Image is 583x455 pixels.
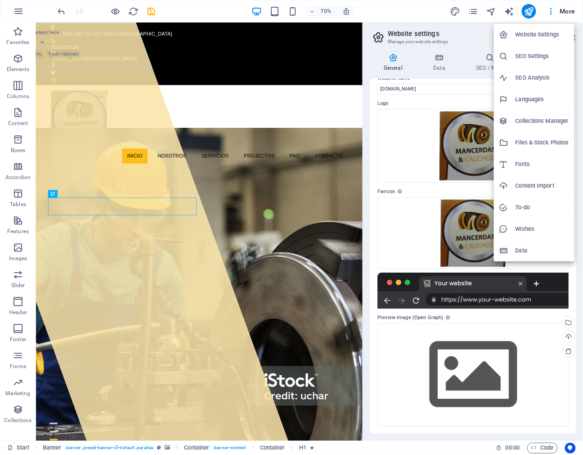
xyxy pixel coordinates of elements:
h6: SEO Settings [516,51,569,62]
h6: To-do [516,202,569,213]
h6: SEO Analysis [516,72,569,83]
span: Paste clipboard [12,39,66,52]
h6: Wishes [516,224,569,234]
h6: Fonts [516,159,569,170]
h6: Data [516,245,569,256]
h6: Collections Manager [516,116,569,126]
h6: Languages [516,94,569,105]
h6: Files & Stock Photos [516,137,569,148]
h6: Website Settings [516,29,569,40]
h6: Content Import [516,180,569,191]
